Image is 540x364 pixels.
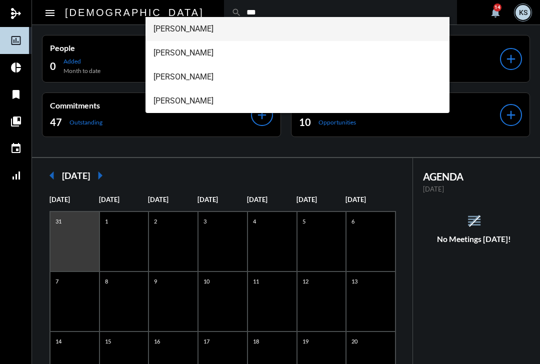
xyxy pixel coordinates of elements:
[423,185,525,193] p: [DATE]
[62,170,90,181] h2: [DATE]
[250,277,261,285] p: 11
[65,4,204,20] h2: [DEMOGRAPHIC_DATA]
[504,108,518,122] mat-icon: add
[151,217,159,225] p: 2
[102,337,113,345] p: 15
[423,170,525,182] h2: AGENDA
[102,277,110,285] p: 8
[148,195,197,203] p: [DATE]
[299,115,311,129] h2: 10
[63,57,100,65] p: Added
[49,195,99,203] p: [DATE]
[10,7,22,19] mat-icon: mediation
[197,195,247,203] p: [DATE]
[53,277,61,285] p: 7
[42,165,62,185] mat-icon: arrow_left
[300,277,311,285] p: 12
[63,67,100,74] p: Month to date
[153,41,442,65] span: [PERSON_NAME]
[318,118,356,126] p: Opportunities
[10,115,22,127] mat-icon: collections_bookmark
[151,277,159,285] p: 9
[90,165,110,185] mat-icon: arrow_right
[153,17,442,41] span: [PERSON_NAME]
[250,217,258,225] p: 4
[153,89,442,113] span: [PERSON_NAME]
[10,169,22,181] mat-icon: signal_cellular_alt
[201,277,212,285] p: 10
[53,337,64,345] p: 14
[515,5,530,20] div: KS
[153,65,442,89] span: [PERSON_NAME]
[250,337,261,345] p: 18
[10,61,22,73] mat-icon: pie_chart
[50,115,62,129] h2: 47
[349,337,360,345] p: 20
[300,337,311,345] p: 19
[504,52,518,66] mat-icon: add
[247,195,296,203] p: [DATE]
[493,3,501,11] div: 14
[255,108,269,122] mat-icon: add
[69,118,102,126] p: Outstanding
[50,43,251,52] p: People
[102,217,110,225] p: 1
[345,195,395,203] p: [DATE]
[10,34,22,46] mat-icon: insert_chart_outlined
[231,7,241,17] mat-icon: search
[349,277,360,285] p: 13
[99,195,148,203] p: [DATE]
[349,217,357,225] p: 6
[53,217,64,225] p: 31
[413,234,535,243] h5: No Meetings [DATE]!
[300,217,308,225] p: 5
[50,100,251,110] p: Commitments
[151,337,162,345] p: 16
[296,195,346,203] p: [DATE]
[10,142,22,154] mat-icon: event
[201,337,212,345] p: 17
[10,88,22,100] mat-icon: bookmark
[44,7,56,19] mat-icon: Side nav toggle icon
[40,2,60,22] button: Toggle sidenav
[489,6,501,18] mat-icon: notifications
[201,217,209,225] p: 3
[50,59,56,73] h2: 0
[466,212,482,229] mat-icon: reorder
